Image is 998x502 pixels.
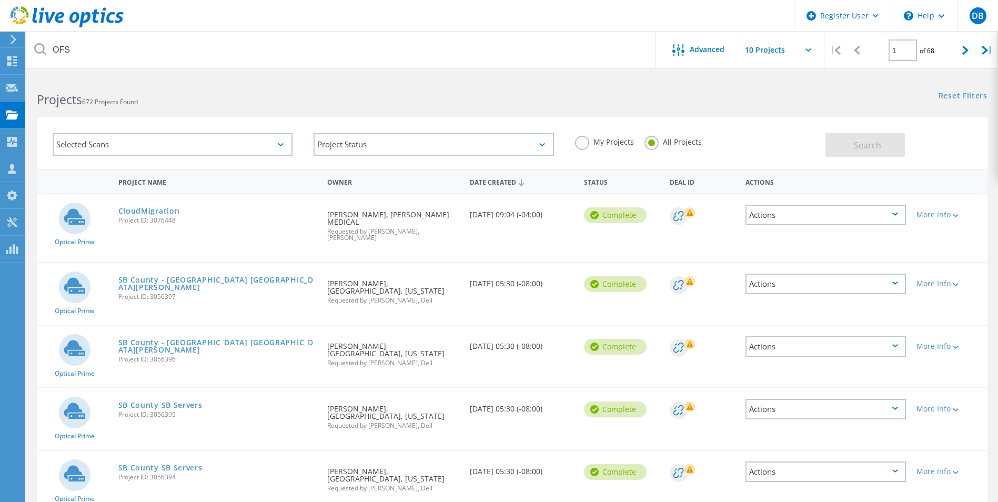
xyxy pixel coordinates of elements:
[55,308,95,314] span: Optical Prime
[579,172,664,191] div: Status
[584,464,647,480] div: Complete
[327,360,459,366] span: Requested by [PERSON_NAME], Dell
[327,485,459,491] span: Requested by [PERSON_NAME], Dell
[113,172,322,191] div: Project Name
[854,139,881,151] span: Search
[118,276,317,291] a: SB County - [GEOGRAPHIC_DATA] [GEOGRAPHIC_DATA][PERSON_NAME]
[745,336,906,357] div: Actions
[664,172,741,191] div: Deal Id
[118,356,317,363] span: Project ID: 3056396
[26,32,657,68] input: Search projects by name, owner, ID, company, etc
[322,451,465,502] div: [PERSON_NAME], [GEOGRAPHIC_DATA], [US_STATE]
[465,388,579,423] div: [DATE] 05:30 (-08:00)
[916,468,982,475] div: More Info
[322,263,465,314] div: [PERSON_NAME], [GEOGRAPHIC_DATA], [US_STATE]
[904,11,913,21] svg: \n
[118,207,180,215] a: CloudMigration
[82,97,138,106] span: 672 Projects Found
[314,133,553,156] div: Project Status
[118,474,317,480] span: Project ID: 3056394
[327,423,459,429] span: Requested by [PERSON_NAME], Dell
[575,136,634,146] label: My Projects
[465,451,579,486] div: [DATE] 05:30 (-08:00)
[55,496,95,502] span: Optical Prime
[37,91,82,108] b: Projects
[327,297,459,304] span: Requested by [PERSON_NAME], Dell
[745,461,906,482] div: Actions
[584,276,647,292] div: Complete
[465,194,579,229] div: [DATE] 09:04 (-04:00)
[824,32,846,69] div: |
[644,136,702,146] label: All Projects
[745,274,906,294] div: Actions
[322,194,465,252] div: [PERSON_NAME], [PERSON_NAME] MEDICAL
[55,239,95,245] span: Optical Prime
[322,326,465,377] div: [PERSON_NAME], [GEOGRAPHIC_DATA], [US_STATE]
[118,464,203,471] a: SB County SB Servers
[976,32,998,69] div: |
[916,343,982,350] div: More Info
[825,133,905,157] button: Search
[118,401,203,409] a: SB County SB Servers
[690,46,724,53] span: Advanced
[972,12,984,20] span: DB
[745,399,906,419] div: Actions
[53,133,293,156] div: Selected Scans
[584,207,647,223] div: Complete
[118,411,317,418] span: Project ID: 3056395
[920,46,934,55] span: of 68
[118,217,317,224] span: Project ID: 3076448
[118,339,317,354] a: SB County - [GEOGRAPHIC_DATA] [GEOGRAPHIC_DATA][PERSON_NAME]
[55,433,95,439] span: Optical Prime
[327,228,459,241] span: Requested by [PERSON_NAME], [PERSON_NAME]
[584,401,647,417] div: Complete
[939,92,987,101] a: Reset Filters
[916,211,982,218] div: More Info
[465,172,579,192] div: Date Created
[916,405,982,413] div: More Info
[584,339,647,355] div: Complete
[465,263,579,298] div: [DATE] 05:30 (-08:00)
[322,388,465,439] div: [PERSON_NAME], [GEOGRAPHIC_DATA], [US_STATE]
[11,22,124,29] a: Live Optics Dashboard
[322,172,465,191] div: Owner
[740,172,911,191] div: Actions
[55,370,95,377] span: Optical Prime
[465,326,579,360] div: [DATE] 05:30 (-08:00)
[118,294,317,300] span: Project ID: 3056397
[745,205,906,225] div: Actions
[916,280,982,287] div: More Info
